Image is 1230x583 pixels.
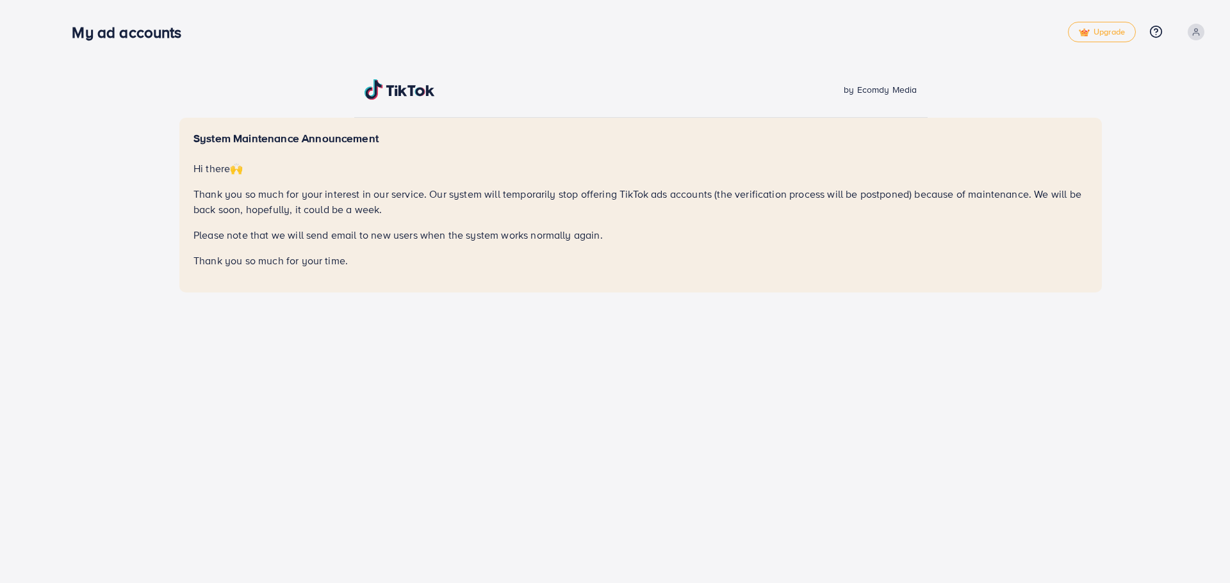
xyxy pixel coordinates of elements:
p: Thank you so much for your time. [193,253,1088,268]
img: tick [1079,28,1090,37]
p: Please note that we will send email to new users when the system works normally again. [193,227,1088,243]
span: Upgrade [1079,28,1125,37]
h3: My ad accounts [72,23,192,42]
p: Thank you so much for your interest in our service. Our system will temporarily stop offering Tik... [193,186,1088,217]
h5: System Maintenance Announcement [193,132,1088,145]
span: by Ecomdy Media [844,83,917,96]
span: 🙌 [230,161,243,175]
img: TikTok [365,79,435,100]
a: tickUpgrade [1068,22,1136,42]
p: Hi there [193,161,1088,176]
